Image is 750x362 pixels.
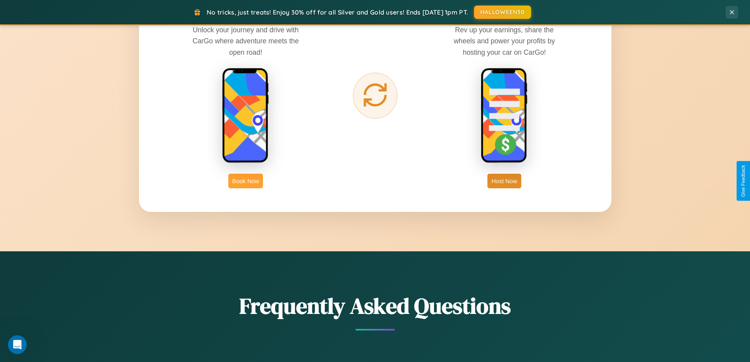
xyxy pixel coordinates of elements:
span: No tricks, just treats! Enjoy 30% off for all Silver and Gold users! Ends [DATE] 1pm PT. [207,8,468,16]
iframe: Intercom live chat [8,335,27,354]
button: HALLOWEEN30 [474,6,531,19]
button: Book Now [228,174,263,188]
h2: Frequently Asked Questions [139,291,611,321]
p: Unlock your journey and drive with CarGo where adventure meets the open road! [187,24,305,58]
img: host phone [481,68,528,164]
div: Give Feedback [741,165,746,197]
button: Host Now [487,174,521,188]
p: Rev up your earnings, share the wheels and power your profits by hosting your car on CarGo! [445,24,563,58]
img: rent phone [222,68,269,164]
